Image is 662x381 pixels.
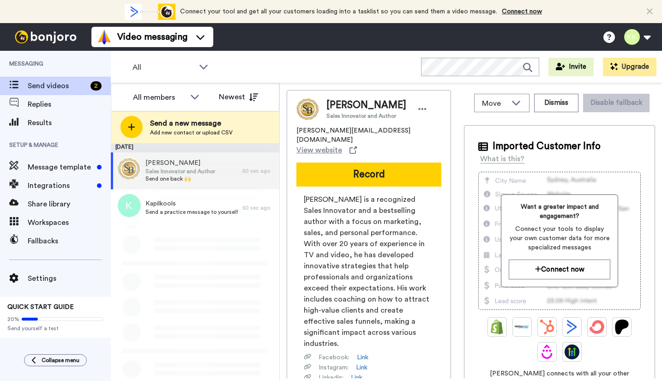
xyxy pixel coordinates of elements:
[540,345,554,359] img: Drip
[212,88,265,106] button: Newest
[90,81,102,91] div: 2
[502,8,542,15] a: Connect now
[24,354,87,366] button: Collapse menu
[111,143,279,152] div: [DATE]
[117,30,187,43] span: Video messaging
[133,92,186,103] div: All members
[118,157,141,180] img: cdae279e-b93e-4dad-b79c-73c233ba73eb.jpg
[11,30,80,43] img: bj-logo-header-white.svg
[319,363,349,372] span: Instagram :
[480,153,524,164] div: What is this?
[7,304,74,310] span: QUICK START GUIDE
[482,98,507,109] span: Move
[490,320,505,334] img: Shopify
[357,353,368,362] a: Link
[515,320,530,334] img: Ontraport
[7,315,19,323] span: 20%
[296,145,357,156] a: View website
[540,320,554,334] img: Hubspot
[296,126,441,145] span: [PERSON_NAME][EMAIL_ADDRESS][DOMAIN_NAME]
[145,168,215,175] span: Sales Innovator and Author
[296,145,342,156] span: View website
[28,217,111,228] span: Workspaces
[97,30,112,44] img: vm-color.svg
[326,112,406,120] span: Sales Innovator and Author
[565,320,579,334] img: ActiveCampaign
[28,117,111,128] span: Results
[534,94,578,112] button: Dismiss
[180,8,497,15] span: Connect your tool and get all your customers loading into a tasklist so you can send them a video...
[125,4,175,20] div: animation
[319,353,349,362] span: Facebook :
[548,58,594,76] button: Invite
[42,357,79,364] span: Collapse menu
[603,58,656,76] button: Upgrade
[493,139,601,153] span: Imported Customer Info
[28,236,111,247] span: Fallbacks
[296,163,441,187] button: Record
[509,202,610,221] span: Want a greater impact and engagement?
[509,224,610,252] span: Connect your tools to display your own customer data for more specialized messages
[150,118,233,129] span: Send a new message
[28,80,87,91] span: Send videos
[118,194,141,217] img: k.png
[145,158,215,168] span: [PERSON_NAME]
[326,98,406,112] span: [PERSON_NAME]
[242,204,275,212] div: 50 sec ago
[242,167,275,175] div: 50 sec ago
[145,199,238,208] span: Kapilkools
[28,99,111,110] span: Replies
[565,345,579,359] img: GoHighLevel
[28,273,111,284] span: Settings
[296,97,319,121] img: Image of Steve Brossman
[145,208,238,216] span: Send a practice message to yourself
[356,363,367,372] a: Link
[583,94,650,112] button: Disable fallback
[304,194,434,349] span: [PERSON_NAME] is a recognized Sales Innovator and a bestselling author with a focus on marketing,...
[28,199,111,210] span: Share library
[28,180,93,191] span: Integrations
[28,162,93,173] span: Message template
[150,129,233,136] span: Add new contact or upload CSV
[132,62,194,73] span: All
[7,325,103,332] span: Send yourself a test
[145,175,215,182] span: Send one back 🙌
[590,320,604,334] img: ConvertKit
[614,320,629,334] img: Patreon
[509,260,610,279] button: Connect now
